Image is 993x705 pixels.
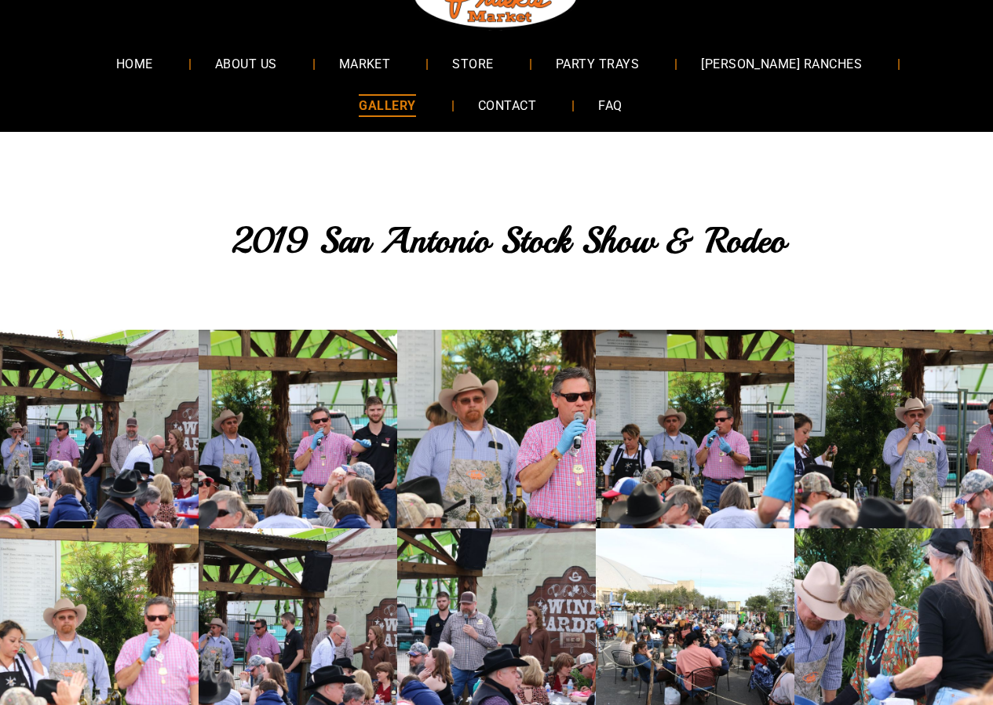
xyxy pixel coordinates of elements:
a: CONTACT [455,85,560,126]
a: [PERSON_NAME] RANCHES [677,42,885,84]
a: MARKET [316,42,414,84]
a: FAQ [575,85,645,126]
a: PARTY TRAYS [532,42,663,84]
a: HOME [93,42,177,84]
a: GALLERY [335,85,439,126]
a: STORE [429,42,517,84]
span: 2019 San Antonio Stock Show & Rodeo [232,218,786,263]
a: ABOUT US [192,42,301,84]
